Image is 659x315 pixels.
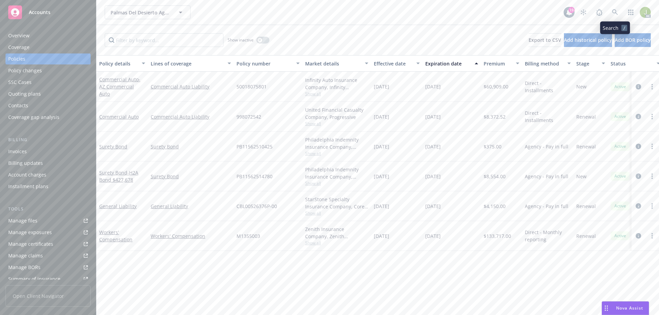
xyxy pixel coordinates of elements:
[5,285,91,307] span: Open Client Navigator
[305,240,368,246] span: Show all
[305,166,368,180] div: Philadelphia Indemnity Insurance Company, Philadelphia Insurance Companies, Surety1
[8,100,28,111] div: Contacts
[305,121,368,126] span: Show all
[640,7,651,18] img: photo
[305,180,368,186] span: Show all
[236,173,273,180] span: PB11562514780
[648,83,656,91] a: more
[8,274,60,284] div: Summary of insurance
[576,113,596,120] span: Renewal
[5,65,91,76] a: Policy changes
[5,136,91,143] div: Billing
[305,150,368,156] span: Show all
[5,158,91,169] a: Billing updates
[236,113,261,120] span: 998072542
[525,203,568,210] span: Agency - Pay in full
[5,250,91,261] a: Manage claims
[484,203,506,210] span: $4,150.00
[8,239,53,250] div: Manage certificates
[151,60,223,67] div: Lines of coverage
[525,109,571,124] span: Direct - Installments
[151,83,231,90] a: Commercial Auto Liability
[634,172,643,180] a: circleInformation
[525,173,568,180] span: Agency - Pay in full
[305,196,368,210] div: StarStone Specialty Insurance Company, Core Specialty, Amwins
[592,5,606,19] a: Report a Bug
[525,143,568,150] span: Agency - Pay in full
[99,113,139,120] a: Commercial Auto
[8,215,37,226] div: Manage files
[105,5,190,19] button: Palmas Del Desierto Ag Services, LLC
[5,42,91,53] a: Coverage
[236,83,267,90] span: 50018075801
[615,37,651,43] span: Add BOR policy
[8,181,48,192] div: Installment plans
[305,136,368,150] div: Philadelphia Indemnity Insurance Company, Philadelphia Insurance Companies, Surety1
[8,262,41,273] div: Manage BORs
[5,112,91,123] a: Coverage gap analysis
[613,173,627,179] span: Active
[302,55,371,72] button: Market details
[111,9,170,16] span: Palmas Del Desierto Ag Services, LLC
[574,55,608,72] button: Stage
[151,232,231,240] a: Workers' Compensation
[151,173,231,180] a: Surety Bond
[648,172,656,180] a: more
[634,232,643,240] a: circleInformation
[99,203,137,209] a: General Liability
[425,203,441,210] span: [DATE]
[613,203,627,209] span: Active
[234,55,302,72] button: Policy number
[602,301,649,315] button: Nova Assist
[634,112,643,121] a: circleInformation
[29,10,50,15] span: Accounts
[105,33,223,47] input: Filter by keyword...
[99,229,132,243] a: Workers' Compensation
[8,250,43,261] div: Manage claims
[525,229,571,243] span: Direct - Monthly reporting
[484,232,511,240] span: $133,717.00
[99,76,140,97] a: Commercial Auto
[305,226,368,240] div: Zenith Insurance Company, Zenith ([GEOGRAPHIC_DATA])
[5,53,91,64] a: Policies
[305,106,368,121] div: United Financial Casualty Company, Progressive
[8,42,30,53] div: Coverage
[5,262,91,273] a: Manage BORs
[374,203,389,210] span: [DATE]
[634,83,643,91] a: circleInformation
[305,76,368,91] div: Infinity Auto Insurance Company, Infinity ([PERSON_NAME])
[529,33,561,47] button: Export to CSV
[634,202,643,210] a: circleInformation
[236,232,260,240] span: M1355003
[425,232,441,240] span: [DATE]
[568,7,575,13] div: 19
[484,143,501,150] span: $375.00
[5,215,91,226] a: Manage files
[648,142,656,150] a: more
[5,274,91,284] a: Summary of insurance
[374,143,389,150] span: [DATE]
[484,83,508,90] span: $60,909.00
[5,227,91,238] a: Manage exposures
[8,77,32,88] div: SSC Cases
[5,239,91,250] a: Manage certificates
[425,173,441,180] span: [DATE]
[613,84,627,90] span: Active
[576,143,596,150] span: Renewal
[151,113,231,120] a: Commercial Auto Liability
[577,5,590,19] a: Stop snowing
[481,55,522,72] button: Premium
[99,76,140,97] span: - AZ Commercial Auto
[576,203,596,210] span: Renewal
[529,37,561,43] span: Export to CSV
[522,55,574,72] button: Billing method
[634,142,643,150] a: circleInformation
[305,210,368,216] span: Show all
[148,55,234,72] button: Lines of coverage
[5,206,91,213] div: Tools
[648,232,656,240] a: more
[624,5,638,19] a: Switch app
[5,88,91,99] a: Quoting plans
[613,143,627,149] span: Active
[602,302,611,315] div: Drag to move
